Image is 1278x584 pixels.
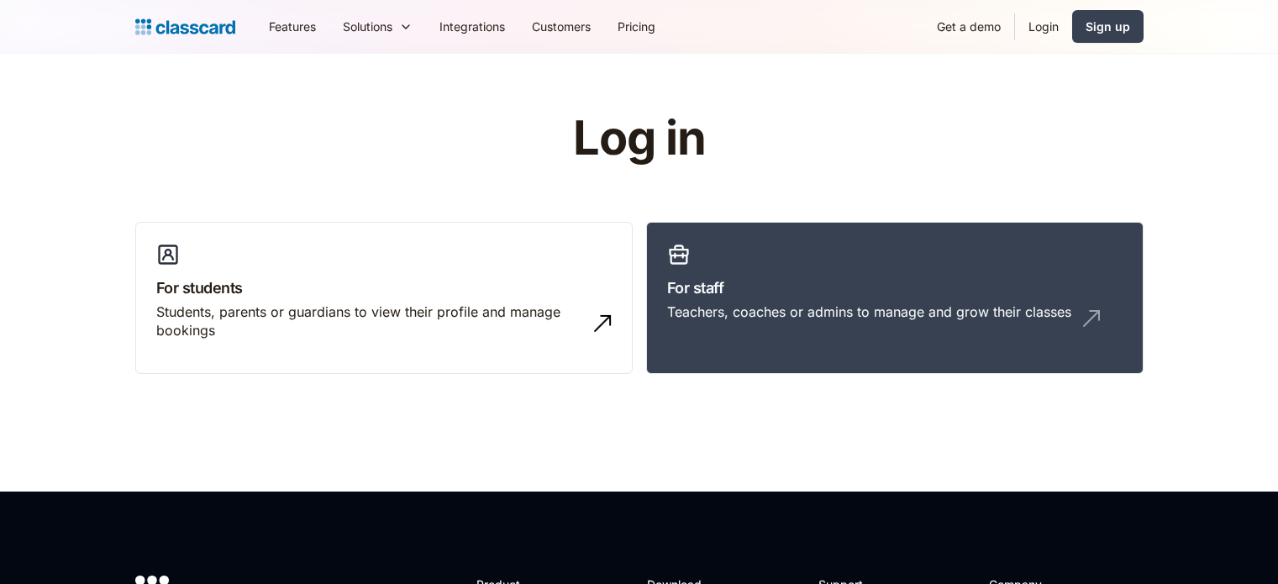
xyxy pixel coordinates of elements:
div: Solutions [343,18,392,35]
a: Features [255,8,329,45]
div: Teachers, coaches or admins to manage and grow their classes [667,303,1071,321]
a: Integrations [426,8,518,45]
h3: For students [156,276,612,299]
a: home [135,15,235,39]
a: Login [1015,8,1072,45]
a: Pricing [604,8,669,45]
h1: Log in [372,113,906,165]
a: For staffTeachers, coaches or admins to manage and grow their classes [646,222,1144,375]
h3: For staff [667,276,1123,299]
a: Customers [518,8,604,45]
div: Sign up [1086,18,1130,35]
div: Students, parents or guardians to view their profile and manage bookings [156,303,578,340]
a: Sign up [1072,10,1144,43]
div: Solutions [329,8,426,45]
a: Get a demo [923,8,1014,45]
a: For studentsStudents, parents or guardians to view their profile and manage bookings [135,222,633,375]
